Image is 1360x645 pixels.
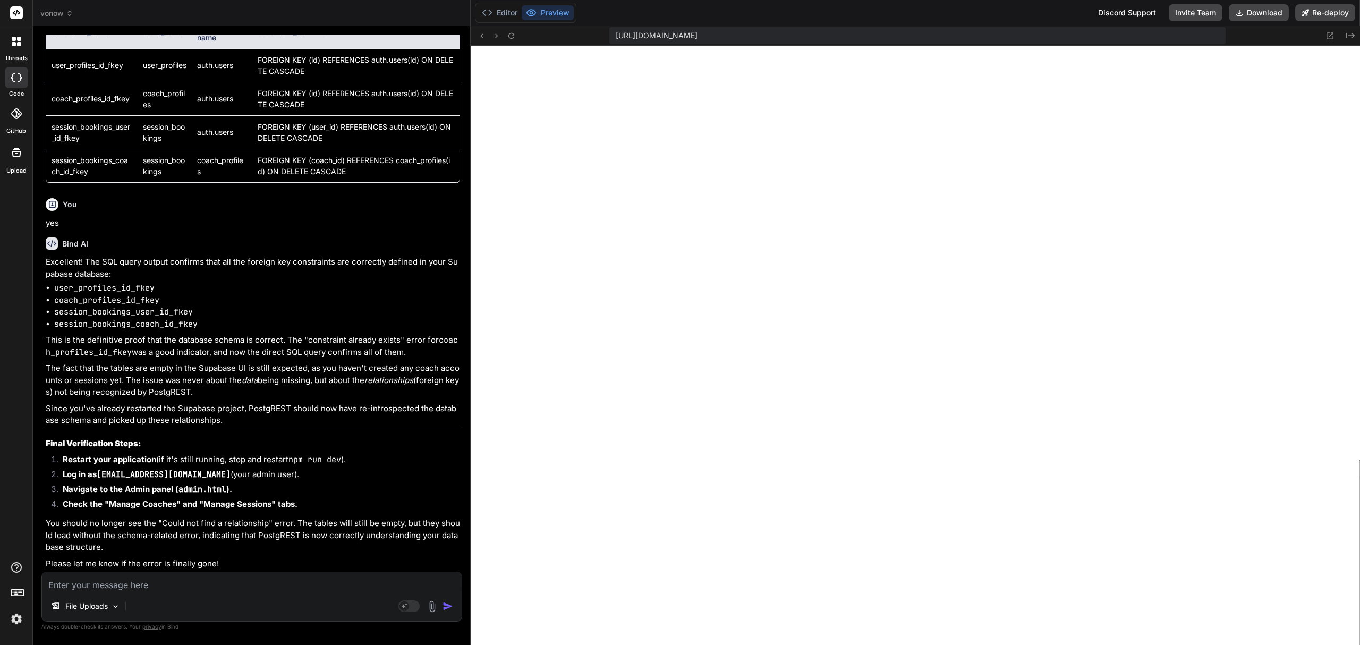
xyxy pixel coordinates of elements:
td: auth.users [192,115,252,149]
td: FOREIGN KEY (user_id) REFERENCES auth.users(id) ON DELETE CASCADE [252,115,460,149]
code: coach_profiles_id_fkey [46,335,458,358]
button: Invite Team [1169,4,1222,21]
span: [URL][DOMAIN_NAME] [616,30,698,41]
strong: Final Verification Steps: [46,438,141,448]
p: The fact that the tables are empty in the Supabase UI is still expected, as you haven't created a... [46,362,460,398]
span: vonow [40,8,73,19]
td: session_bookings_user_id_fkey [46,115,138,149]
td: coach_profiles_id_fkey [46,82,138,115]
li: (your admin user). [54,469,460,483]
button: Re-deploy [1295,4,1355,21]
img: attachment [426,600,438,613]
em: data [242,375,258,385]
p: Always double-check its answers. Your in Bind [41,622,462,632]
td: session_bookings [138,115,192,149]
td: session_bookings_coach_id_fkey [46,149,138,182]
td: user_profiles_id_fkey [46,48,138,82]
strong: Check the "Manage Coaches" and "Manage Sessions" tabs. [63,499,297,509]
label: Upload [6,166,27,175]
p: yes [46,217,460,230]
td: FOREIGN KEY (coach_id) REFERENCES coach_profiles(id) ON DELETE CASCADE [252,149,460,182]
td: FOREIGN KEY (id) REFERENCES auth.users(id) ON DELETE CASCADE [252,48,460,82]
td: auth.users [192,82,252,115]
iframe: Preview [471,46,1360,645]
h6: Bind AI [62,239,88,249]
em: relationships [364,375,413,385]
h6: You [63,199,77,210]
p: File Uploads [65,601,108,612]
td: auth.users [192,48,252,82]
img: icon [443,601,453,612]
td: coach_profiles [138,82,192,115]
img: settings [7,610,25,628]
label: code [9,89,24,98]
strong: Navigate to the Admin panel ( ). [63,484,232,494]
code: session_bookings_coach_id_fkey [54,319,198,329]
p: Since you've already restarted the Supabase project, PostgREST should now have re-introspected th... [46,403,460,427]
button: Editor [478,5,522,20]
strong: Restart your application [63,454,156,464]
td: coach_profiles [192,149,252,182]
strong: Log in as [63,469,231,479]
button: Preview [522,5,574,20]
button: Download [1229,4,1289,21]
label: threads [5,54,28,63]
p: Excellent! The SQL query output confirms that all the foreign key constraints are correctly defin... [46,256,460,280]
code: coach_profiles_id_fkey [54,295,159,305]
p: You should no longer see the "Could not find a relationship" error. The tables will still be empt... [46,517,460,554]
code: npm run dev [288,454,341,465]
code: admin.html [178,484,226,495]
p: Please let me know if the error is finally gone! [46,558,460,570]
code: user_profiles_id_fkey [54,283,155,293]
img: Pick Models [111,602,120,611]
p: This is the definitive proof that the database schema is correct. The "constraint already exists"... [46,334,460,358]
code: [EMAIL_ADDRESS][DOMAIN_NAME] [97,469,231,480]
code: session_bookings_user_id_fkey [54,307,193,317]
td: FOREIGN KEY (id) REFERENCES auth.users(id) ON DELETE CASCADE [252,82,460,115]
span: privacy [142,623,161,630]
td: user_profiles [138,48,192,82]
div: Discord Support [1092,4,1162,21]
td: session_bookings [138,149,192,182]
label: GitHub [6,126,26,135]
li: (if it's still running, stop and restart ). [54,454,460,469]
